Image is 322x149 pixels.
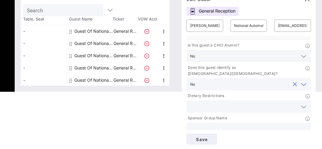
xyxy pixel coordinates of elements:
div: Noclear icon [187,78,311,90]
div: General Reception [187,7,239,16]
button: clear icon [293,81,297,88]
div: - [21,62,67,74]
div: No [190,82,195,87]
div: Guest Of National Automobile Dealers Association (NADA) [74,25,113,37]
p: General R… [113,25,137,37]
span: VOW Acct [137,16,158,22]
div: - [21,37,67,50]
div: Guest Of National Automobile Dealers Association (NADA) [74,37,113,50]
div: Guest Of National Automobile Dealers Association (NADA) [74,50,113,62]
div: Guest Of National Automobile Dealers Association (NADA) [74,74,113,86]
p: General R… [113,37,137,50]
p: Is this guest a CHCI Alumni? [187,42,239,49]
input: First Name* [190,21,220,31]
span: Save [191,137,212,142]
span: Table, Seat [21,16,67,22]
p: General R… [113,50,137,62]
p: General R… [113,74,137,86]
div: No [190,54,195,58]
div: - [21,25,67,37]
p: General R… [113,62,137,74]
input: Email* [278,21,307,31]
p: Sponsor Group Name [187,115,227,121]
button: Save [187,134,217,145]
div: - [21,50,67,62]
span: Guest Name [67,16,113,22]
div: - [21,74,67,86]
p: Does this guest identify as [DEMOGRAPHIC_DATA]/[DEMOGRAPHIC_DATA]? [187,65,305,77]
span: Ticket [113,16,137,22]
input: Last Name* [234,21,264,31]
div: Guest Of National Automobile Dealers Association (NADA) [74,62,113,74]
p: Dietary Restrictions [187,93,224,99]
div: No [187,50,311,62]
